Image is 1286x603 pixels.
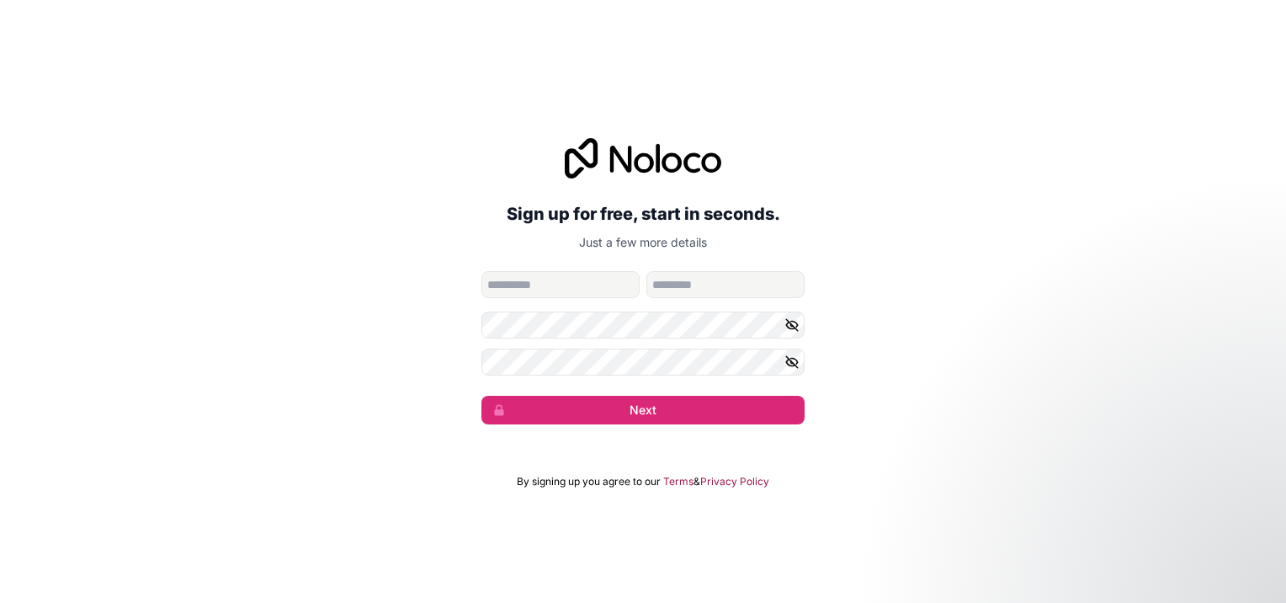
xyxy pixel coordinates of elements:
input: Password [481,312,805,339]
a: Terms [663,475,693,488]
button: Next [481,396,805,424]
input: family-name [646,271,805,298]
a: Privacy Policy [700,475,769,488]
h2: Sign up for free, start in seconds. [481,199,805,229]
p: Just a few more details [481,234,805,251]
span: By signing up you agree to our [517,475,661,488]
iframe: Intercom notifications message [949,477,1286,595]
span: & [693,475,700,488]
input: given-name [481,271,640,298]
input: Confirm password [481,349,805,376]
